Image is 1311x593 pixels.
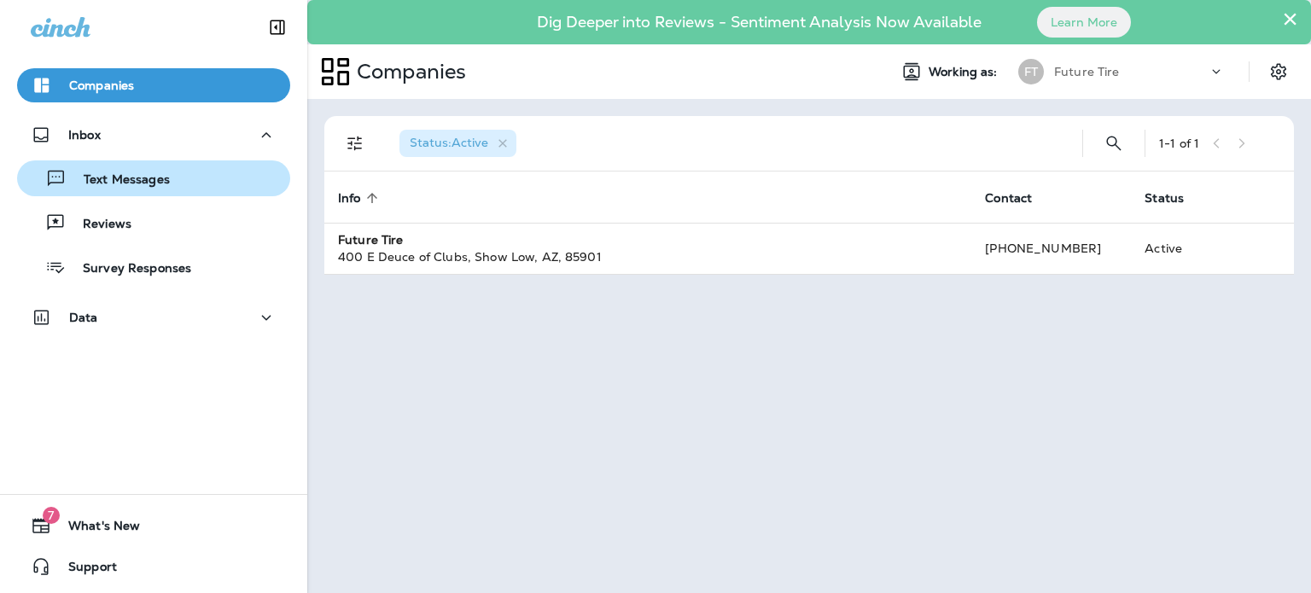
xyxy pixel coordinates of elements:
p: Companies [350,59,466,84]
div: 400 E Deuce of Clubs , Show Low , AZ , 85901 [338,248,958,265]
button: Survey Responses [17,249,290,285]
span: Status [1145,190,1206,206]
p: Reviews [66,217,131,233]
div: FT [1018,59,1044,84]
button: Search Companies [1097,126,1131,160]
button: Filters [338,126,372,160]
p: Survey Responses [66,261,191,277]
button: Learn More [1037,7,1131,38]
p: Companies [69,78,134,92]
span: Status : Active [410,135,488,150]
button: Close [1282,5,1298,32]
strong: Future Tire [338,232,404,247]
button: Companies [17,68,290,102]
button: Settings [1263,56,1294,87]
span: Support [51,560,117,580]
span: Status [1145,191,1184,206]
span: Working as: [929,65,1001,79]
p: Future Tire [1054,65,1120,78]
span: Contact [985,190,1054,206]
span: Info [338,190,383,206]
span: What's New [51,519,140,539]
p: Data [69,311,98,324]
span: Contact [985,191,1032,206]
div: Status:Active [399,130,516,157]
p: Text Messages [67,172,170,189]
button: Text Messages [17,160,290,196]
td: [PHONE_NUMBER] [971,223,1131,274]
button: Inbox [17,118,290,152]
td: Active [1131,223,1229,274]
button: 7What's New [17,509,290,543]
div: 1 - 1 of 1 [1159,137,1199,150]
button: Data [17,300,290,334]
button: Collapse Sidebar [253,10,301,44]
span: 7 [43,507,60,524]
button: Support [17,549,290,584]
span: Info [338,191,361,206]
p: Inbox [68,128,101,142]
button: Reviews [17,205,290,241]
p: Dig Deeper into Reviews - Sentiment Analysis Now Available [487,20,1031,25]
